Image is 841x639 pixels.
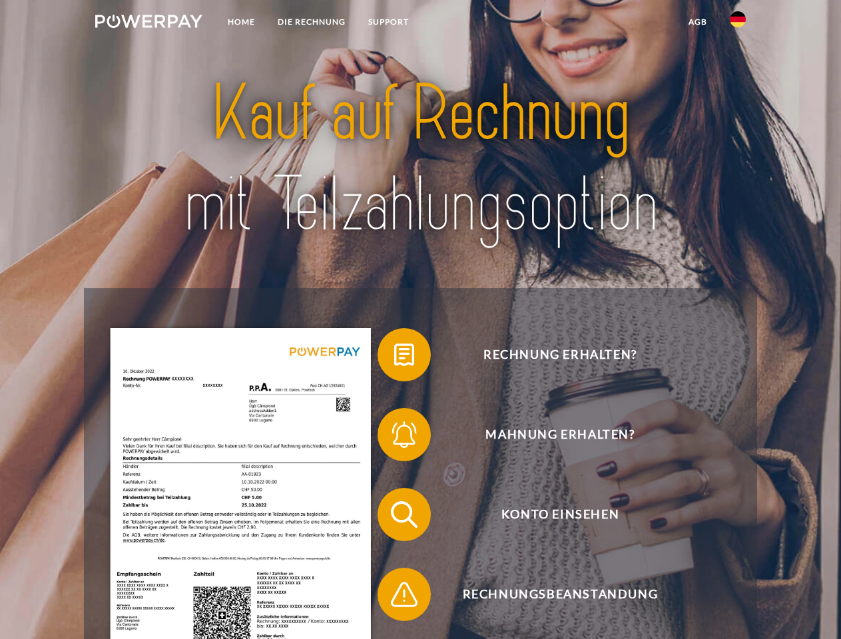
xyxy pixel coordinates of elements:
img: qb_bill.svg [388,338,421,371]
span: Rechnung erhalten? [397,328,723,381]
img: qb_warning.svg [388,578,421,611]
span: Konto einsehen [397,488,723,541]
button: Mahnung erhalten? [378,408,724,461]
span: Mahnung erhalten? [397,408,723,461]
span: Rechnungsbeanstandung [397,568,723,621]
a: SUPPORT [357,10,420,34]
a: Home [216,10,266,34]
a: DIE RECHNUNG [266,10,357,34]
img: logo-powerpay-white.svg [95,15,202,28]
img: qb_search.svg [388,498,421,531]
button: Rechnung erhalten? [378,328,724,381]
img: title-powerpay_de.svg [127,64,714,255]
img: qb_bell.svg [388,418,421,451]
a: agb [677,10,718,34]
button: Rechnungsbeanstandung [378,568,724,621]
button: Konto einsehen [378,488,724,541]
img: de [730,11,746,27]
